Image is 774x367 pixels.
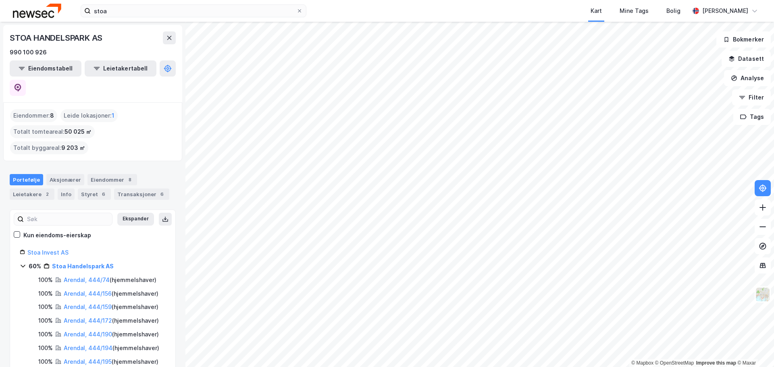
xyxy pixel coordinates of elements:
[100,190,108,198] div: 6
[631,360,653,366] a: Mapbox
[61,143,85,153] span: 9 203 ㎡
[722,51,771,67] button: Datasett
[733,109,771,125] button: Tags
[64,127,92,137] span: 50 025 ㎡
[10,141,88,154] div: Totalt byggareal :
[620,6,649,16] div: Mine Tags
[78,189,111,200] div: Styret
[64,331,112,338] a: Arendal, 444/190
[64,317,112,324] a: Arendal, 444/172
[114,189,169,200] div: Transaksjoner
[696,360,736,366] a: Improve this map
[24,213,112,225] input: Søk
[64,289,158,299] div: ( hjemmelshaver )
[50,111,54,120] span: 8
[64,276,110,283] a: Arendal, 444/74
[117,213,154,226] button: Ekspander
[29,261,41,271] div: 60%
[38,302,53,312] div: 100%
[716,31,771,48] button: Bokmerker
[38,330,53,339] div: 100%
[734,328,774,367] iframe: Chat Widget
[666,6,680,16] div: Bolig
[60,109,118,122] div: Leide lokasjoner :
[64,358,112,365] a: Arendal, 444/195
[38,357,53,367] div: 100%
[64,302,158,312] div: ( hjemmelshaver )
[85,60,156,77] button: Leietakertabell
[64,344,112,351] a: Arendal, 444/194
[27,249,69,256] a: Stoa Invest AS
[10,31,104,44] div: STOA HANDELSPARK AS
[158,190,166,198] div: 6
[10,48,47,57] div: 990 100 926
[724,70,771,86] button: Analyse
[10,189,54,200] div: Leietakere
[126,176,134,184] div: 8
[10,60,81,77] button: Eiendomstabell
[64,275,156,285] div: ( hjemmelshaver )
[91,5,296,17] input: Søk på adresse, matrikkel, gårdeiere, leietakere eller personer
[64,290,112,297] a: Arendal, 444/156
[38,316,53,326] div: 100%
[64,316,159,326] div: ( hjemmelshaver )
[64,357,158,367] div: ( hjemmelshaver )
[46,174,84,185] div: Aksjonærer
[755,287,770,302] img: Z
[58,189,75,200] div: Info
[702,6,748,16] div: [PERSON_NAME]
[591,6,602,16] div: Kart
[64,330,159,339] div: ( hjemmelshaver )
[10,125,95,138] div: Totalt tomteareal :
[64,343,159,353] div: ( hjemmelshaver )
[87,174,137,185] div: Eiendommer
[10,174,43,185] div: Portefølje
[52,263,114,270] a: Stoa Handelspark AS
[38,343,53,353] div: 100%
[38,275,53,285] div: 100%
[43,190,51,198] div: 2
[732,89,771,106] button: Filter
[112,111,114,120] span: 1
[655,360,694,366] a: OpenStreetMap
[64,303,112,310] a: Arendal, 444/159
[23,230,91,240] div: Kun eiendoms-eierskap
[38,289,53,299] div: 100%
[13,4,61,18] img: newsec-logo.f6e21ccffca1b3a03d2d.png
[10,109,57,122] div: Eiendommer :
